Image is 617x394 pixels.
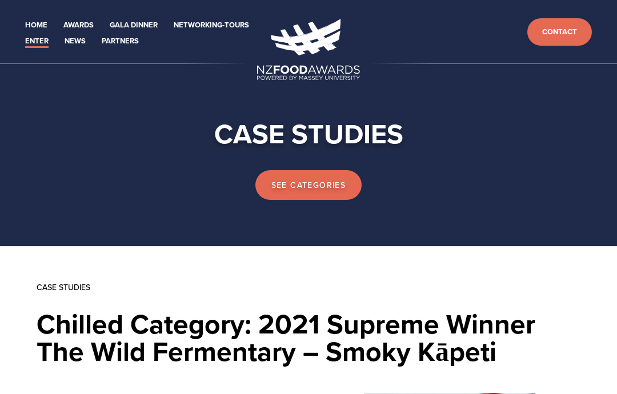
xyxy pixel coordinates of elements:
[65,35,86,48] a: News
[255,170,362,200] a: See categories
[18,116,599,151] h1: CASE STUDIES
[37,282,90,293] a: Case Studies
[110,19,158,32] a: Gala Dinner
[63,19,94,32] a: Awards
[527,18,592,46] a: Contact
[102,35,139,48] a: Partners
[37,310,580,365] h1: Chilled Category: 2021 Supreme Winner The Wild Fermentary – Smoky Kāpeti
[25,19,47,32] a: Home
[174,19,249,32] a: Networking-Tours
[25,35,49,48] a: Enter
